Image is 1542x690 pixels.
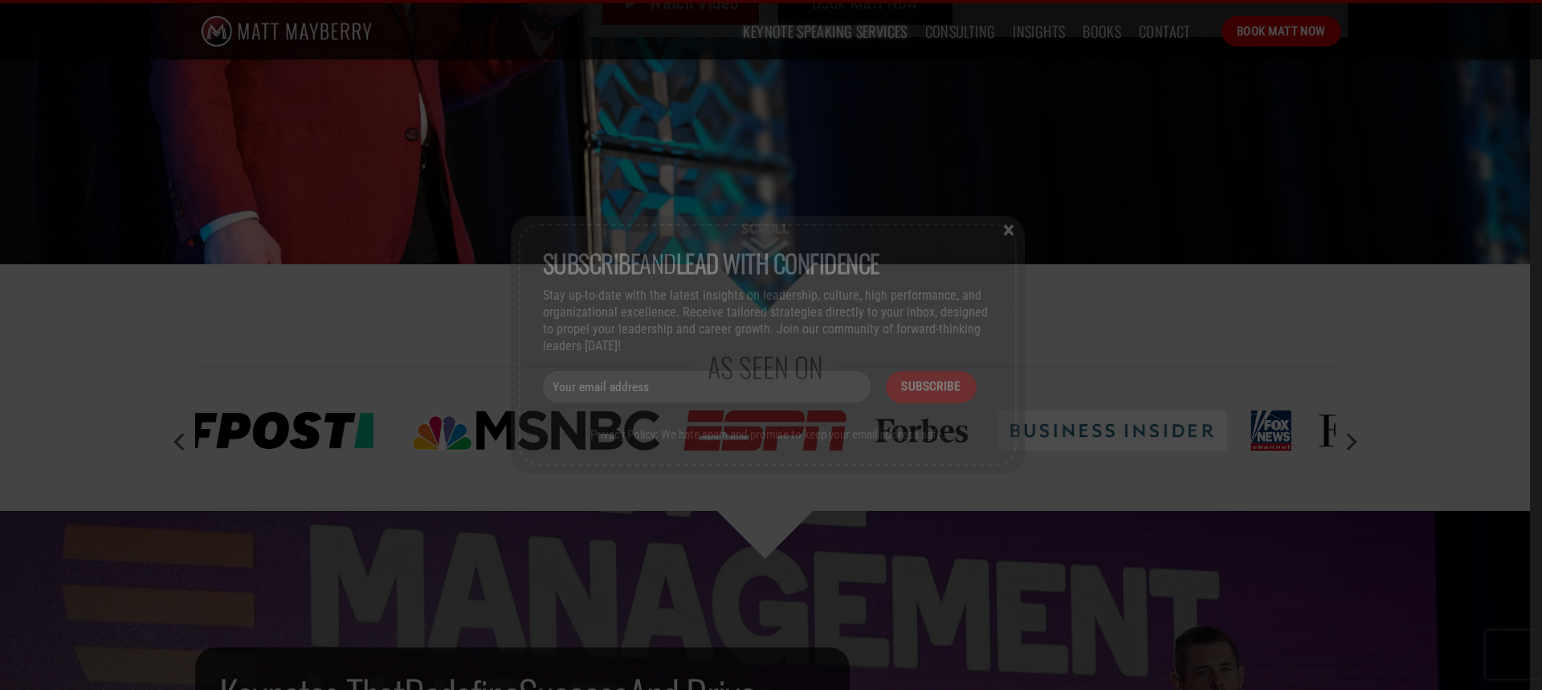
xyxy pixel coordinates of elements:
button: Close [997,222,1021,236]
strong: lead with Confidence [676,244,879,281]
input: Your email address [543,371,871,402]
p: Stay up-to-date with the latest insights on leadership, culture, high performance, and organizati... [543,288,993,354]
strong: Subscribe [543,244,640,281]
p: Privacy Policy: We hate spam and promise to keep your email address safe. [543,427,993,442]
span: and [543,244,879,281]
input: Subscribe [886,371,977,402]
